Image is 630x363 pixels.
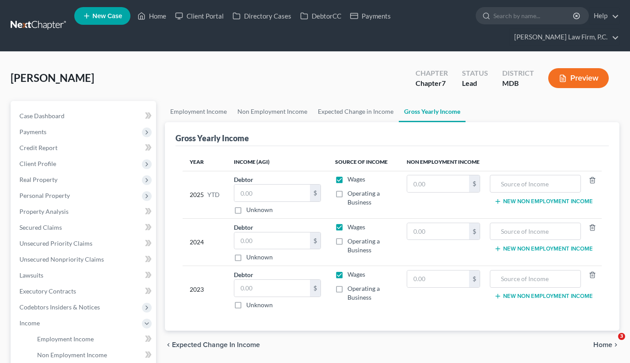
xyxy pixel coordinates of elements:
span: Operating a Business [347,189,380,206]
a: Client Portal [171,8,228,24]
a: Secured Claims [12,220,156,236]
span: Payments [19,128,46,135]
th: Source of Income [328,153,400,171]
a: Lawsuits [12,267,156,283]
iframe: Intercom live chat [600,333,621,354]
span: Employment Income [37,335,94,343]
input: 0.00 [407,223,469,240]
div: $ [469,175,480,192]
input: Source of Income [495,223,576,240]
a: Directory Cases [228,8,296,24]
span: [PERSON_NAME] [11,71,94,84]
span: Unsecured Priority Claims [19,239,92,247]
span: Secured Claims [19,224,62,231]
div: MDB [502,78,534,89]
a: DebtorCC [296,8,346,24]
label: Unknown [246,205,273,214]
div: 2025 [190,175,220,214]
span: Wages [347,270,365,278]
label: Debtor [234,270,253,279]
span: Credit Report [19,144,57,151]
div: Gross Yearly Income [176,133,249,143]
span: Wages [347,175,365,183]
a: Property Analysis [12,204,156,220]
a: Unsecured Priority Claims [12,236,156,251]
span: Executory Contracts [19,287,76,295]
input: 0.00 [234,280,310,297]
button: chevron_left Expected Change in Income [165,341,260,348]
span: 3 [618,333,625,340]
div: 2023 [190,270,220,309]
a: Non Employment Income [232,101,313,122]
input: 0.00 [407,270,469,287]
span: Case Dashboard [19,112,65,120]
span: Income [19,319,40,327]
div: $ [469,270,480,287]
div: District [502,68,534,78]
div: Status [462,68,488,78]
a: Employment Income [165,101,232,122]
span: 7 [442,79,446,87]
div: 2024 [190,223,220,262]
button: New Non Employment Income [494,198,593,205]
th: Non Employment Income [400,153,602,171]
input: 0.00 [407,175,469,192]
a: Unsecured Nonpriority Claims [12,251,156,267]
input: Source of Income [495,270,576,287]
a: Case Dashboard [12,108,156,124]
span: Expected Change in Income [172,341,260,348]
div: Chapter [416,68,448,78]
button: New Non Employment Income [494,293,593,300]
span: Operating a Business [347,237,380,254]
div: Chapter [416,78,448,89]
label: Unknown [246,301,273,309]
a: Executory Contracts [12,283,156,299]
input: Search by name... [493,8,574,24]
input: Source of Income [495,175,576,192]
span: Client Profile [19,160,56,167]
th: Income (AGI) [227,153,328,171]
a: Credit Report [12,140,156,156]
span: Codebtors Insiders & Notices [19,303,100,311]
a: Expected Change in Income [313,101,399,122]
a: Home [133,8,171,24]
input: 0.00 [234,232,310,249]
label: Unknown [246,253,273,262]
a: Employment Income [30,331,156,347]
input: 0.00 [234,185,310,201]
a: Gross Yearly Income [399,101,466,122]
span: Operating a Business [347,285,380,301]
button: Preview [548,68,609,88]
button: Home chevron_right [593,341,619,348]
div: $ [310,280,321,297]
span: Property Analysis [19,208,69,215]
span: Unsecured Nonpriority Claims [19,255,104,263]
span: Real Property [19,176,57,183]
div: $ [469,223,480,240]
a: Payments [346,8,395,24]
i: chevron_left [165,341,172,348]
button: New Non Employment Income [494,245,593,252]
span: New Case [92,13,122,19]
span: Personal Property [19,192,70,199]
label: Debtor [234,223,253,232]
th: Year [183,153,227,171]
span: Lawsuits [19,271,43,279]
span: Wages [347,223,365,231]
span: Home [593,341,612,348]
div: $ [310,185,321,201]
div: Lead [462,78,488,89]
span: Non Employment Income [37,351,107,359]
div: $ [310,232,321,249]
span: YTD [207,190,220,199]
a: [PERSON_NAME] Law Firm, P.C. [510,29,619,45]
label: Debtor [234,175,253,184]
a: Non Employment Income [30,347,156,363]
a: Help [589,8,619,24]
